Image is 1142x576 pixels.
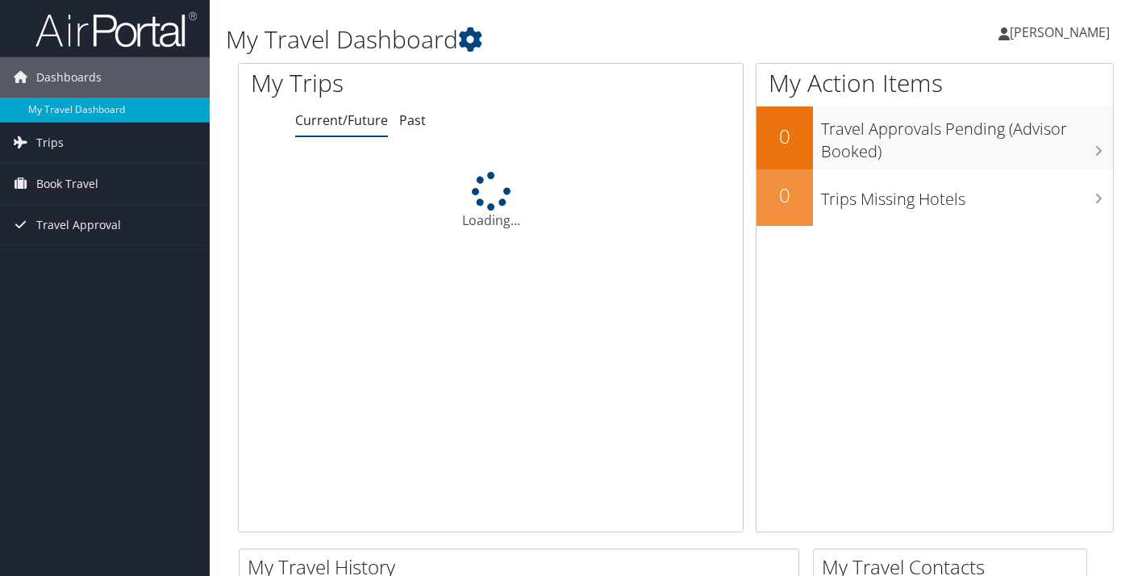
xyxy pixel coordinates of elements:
span: Dashboards [36,57,102,98]
div: Loading... [239,172,743,230]
a: 0Travel Approvals Pending (Advisor Booked) [756,106,1113,169]
h2: 0 [756,182,813,209]
a: Past [399,111,426,129]
span: Book Travel [36,164,98,204]
a: 0Trips Missing Hotels [756,169,1113,226]
h1: My Trips [251,66,521,100]
span: Travel Approval [36,205,121,245]
span: Trips [36,123,64,163]
h1: My Travel Dashboard [226,23,826,56]
h2: 0 [756,123,813,150]
img: airportal-logo.png [35,10,197,48]
h3: Trips Missing Hotels [821,180,1113,211]
a: [PERSON_NAME] [998,8,1126,56]
span: [PERSON_NAME] [1010,23,1110,41]
h3: Travel Approvals Pending (Advisor Booked) [821,110,1113,163]
h1: My Action Items [756,66,1113,100]
a: Current/Future [295,111,388,129]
